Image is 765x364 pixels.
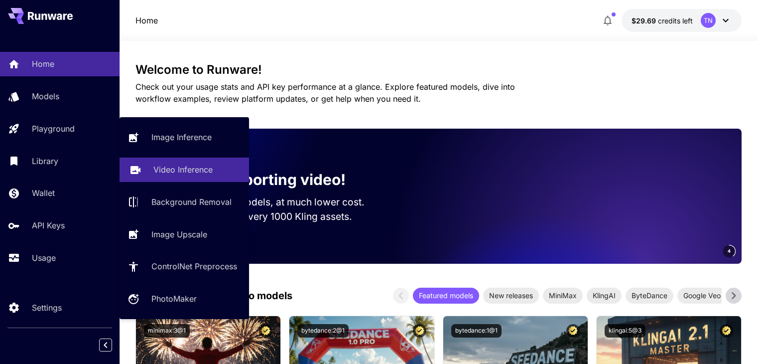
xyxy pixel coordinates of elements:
[151,131,212,143] p: Image Inference
[120,190,249,214] a: Background Removal
[120,287,249,311] a: PhotoMaker
[587,290,622,301] span: KlingAI
[151,195,383,209] p: Run the best video models, at much lower cost.
[626,290,673,301] span: ByteDance
[259,324,272,338] button: Certified Model – Vetted for best performance and includes a commercial license.
[413,324,426,338] button: Certified Model – Vetted for best performance and includes a commercial license.
[120,222,249,246] a: Image Upscale
[701,13,716,28] div: TN
[632,16,658,25] span: $29.69
[543,290,583,301] span: MiniMax
[135,14,158,26] nav: breadcrumb
[107,336,120,354] div: Collapse sidebar
[135,63,742,77] h3: Welcome to Runware!
[622,9,742,32] button: $29.68709
[144,324,190,338] button: minimax:3@1
[413,290,479,301] span: Featured models
[151,293,197,305] p: PhotoMaker
[32,90,59,102] p: Models
[720,324,733,338] button: Certified Model – Vetted for best performance and includes a commercial license.
[632,15,693,26] div: $29.68709
[605,324,645,338] button: klingai:5@3
[32,302,62,314] p: Settings
[32,58,54,70] p: Home
[297,324,349,338] button: bytedance:2@1
[32,123,75,135] p: Playground
[151,228,207,240] p: Image Upscale
[32,219,65,231] p: API Keys
[120,254,249,279] a: ControlNet Preprocess
[151,260,237,272] p: ControlNet Preprocess
[32,155,58,167] p: Library
[153,164,213,176] p: Video Inference
[120,158,249,182] a: Video Inference
[99,339,112,352] button: Collapse sidebar
[32,187,55,199] p: Wallet
[451,324,502,338] button: bytedance:1@1
[151,196,232,208] p: Background Removal
[566,324,580,338] button: Certified Model – Vetted for best performance and includes a commercial license.
[179,169,346,191] p: Now supporting video!
[483,290,539,301] span: New releases
[135,14,158,26] p: Home
[728,247,731,255] span: 4
[32,252,56,264] p: Usage
[135,82,515,104] span: Check out your usage stats and API key performance at a glance. Explore featured models, dive int...
[658,16,693,25] span: credits left
[677,290,727,301] span: Google Veo
[120,125,249,150] a: Image Inference
[151,209,383,224] p: Save up to $500 for every 1000 Kling assets.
